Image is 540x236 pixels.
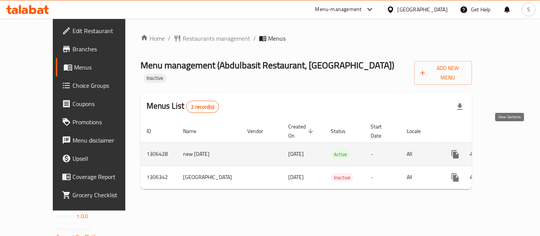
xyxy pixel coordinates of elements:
td: All [401,166,440,189]
span: Restaurants management [183,34,250,43]
span: Add New Menu [420,63,466,82]
span: Menu disclaimer [73,136,137,145]
td: - [365,143,401,166]
td: [GEOGRAPHIC_DATA] [177,166,241,189]
span: Created On [288,122,316,140]
span: S [527,5,530,14]
button: more [446,168,464,187]
span: Branches [73,44,137,54]
td: All [401,143,440,166]
div: Active [331,150,350,159]
td: new [DATE] [177,143,241,166]
a: Branches [56,40,143,58]
a: Choice Groups [56,76,143,95]
a: Edit Restaurant [56,22,143,40]
button: Add New Menu [414,61,472,85]
span: Name [183,127,206,136]
h2: Menus List [147,100,219,113]
span: Coupons [73,99,137,108]
a: Restaurants management [174,34,250,43]
span: Promotions [73,117,137,127]
td: - [365,166,401,189]
span: [DATE] [288,149,304,159]
span: Edit Restaurant [73,26,137,35]
span: Grocery Checklist [73,190,137,200]
span: ID [147,127,161,136]
button: Change Status [464,168,483,187]
td: 1306428 [141,143,177,166]
span: Status [331,127,355,136]
div: Export file [451,98,469,116]
button: more [446,145,464,163]
span: Version: [57,211,75,221]
li: / [168,34,171,43]
a: Upsell [56,149,143,168]
span: Start Date [371,122,392,140]
div: Total records count [186,101,219,113]
div: Inactive [144,74,166,83]
span: Menu management ( Abdulbasit Restaurant, [GEOGRAPHIC_DATA] ) [141,57,395,74]
span: Inactive [144,75,166,81]
span: Choice Groups [73,81,137,90]
span: Coverage Report [73,172,137,181]
a: Menu disclaimer [56,131,143,149]
li: / [253,34,256,43]
span: Vendor [247,127,273,136]
span: [DATE] [288,172,304,182]
span: Inactive [331,173,354,182]
div: Menu-management [315,5,362,14]
a: Coupons [56,95,143,113]
span: Menus [268,34,286,43]
table: enhanced table [141,120,525,189]
th: Actions [440,120,525,143]
span: Get support on: [57,224,92,234]
span: Menus [74,63,137,72]
span: 2 record(s) [186,103,219,111]
a: Coverage Report [56,168,143,186]
a: Home [141,34,165,43]
nav: breadcrumb [141,34,472,43]
span: Active [331,150,350,159]
a: Grocery Checklist [56,186,143,204]
div: [GEOGRAPHIC_DATA] [398,5,448,14]
span: Locale [407,127,431,136]
a: Promotions [56,113,143,131]
td: 1306342 [141,166,177,189]
span: 1.0.0 [76,211,88,221]
span: Upsell [73,154,137,163]
a: Menus [56,58,143,76]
